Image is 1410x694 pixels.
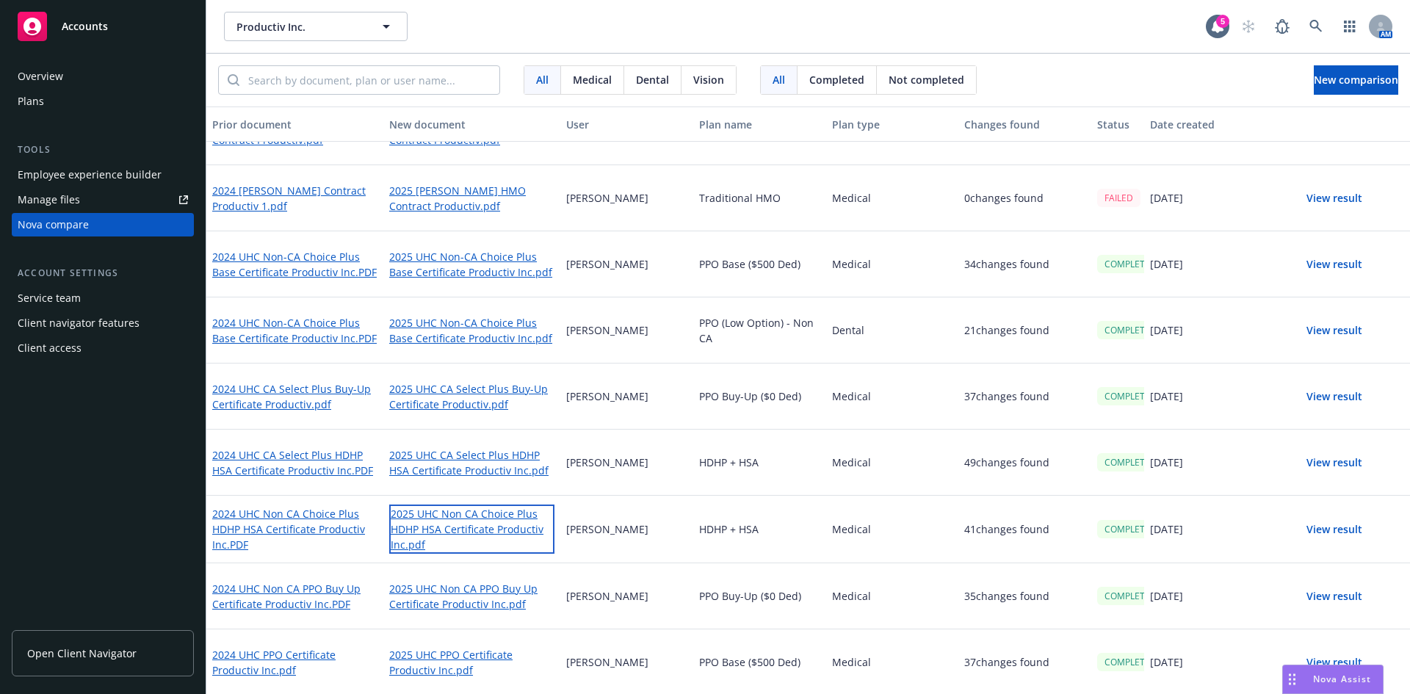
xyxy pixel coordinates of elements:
[1283,250,1386,279] button: View result
[826,430,959,496] div: Medical
[573,72,612,87] span: Medical
[389,505,554,554] a: 2025 UHC Non CA Choice Plus HDHP HSA Certificate Productiv Inc.pdf
[383,106,560,142] button: New document
[1097,255,1164,273] div: COMPLETED
[1314,73,1398,87] span: New comparison
[1150,388,1183,404] p: [DATE]
[566,521,648,537] p: [PERSON_NAME]
[18,65,63,88] div: Overview
[566,455,648,470] p: [PERSON_NAME]
[1301,12,1331,41] a: Search
[389,249,554,280] a: 2025 UHC Non-CA Choice Plus Base Certificate Productiv Inc.pdf
[236,19,364,35] span: Productiv Inc.
[566,256,648,272] p: [PERSON_NAME]
[566,654,648,670] p: [PERSON_NAME]
[12,188,194,212] a: Manage files
[212,581,377,612] a: 2024 UHC Non CA PPO Buy Up Certificate Productiv Inc.PDF
[693,165,826,231] div: Traditional HMO
[212,506,377,552] a: 2024 UHC Non CA Choice Plus HDHP HSA Certificate Productiv Inc.PDF
[389,183,554,214] a: 2025 [PERSON_NAME] HMO Contract Productiv.pdf
[212,117,377,132] div: Prior document
[18,213,89,236] div: Nova compare
[212,315,377,346] a: 2024 UHC Non-CA Choice Plus Base Certificate Productiv Inc.PDF
[1097,321,1164,339] div: COMPLETED
[1335,12,1364,41] a: Switch app
[212,249,377,280] a: 2024 UHC Non-CA Choice Plus Base Certificate Productiv Inc.PDF
[1150,654,1183,670] p: [DATE]
[964,588,1049,604] p: 35 changes found
[1283,665,1301,693] div: Drag to move
[62,21,108,32] span: Accounts
[1150,455,1183,470] p: [DATE]
[212,183,377,214] a: 2024 [PERSON_NAME] Contract Productiv 1.pdf
[1150,256,1183,272] p: [DATE]
[206,106,383,142] button: Prior document
[1150,190,1183,206] p: [DATE]
[693,563,826,629] div: PPO Buy-Up ($0 Ded)
[1313,673,1371,685] span: Nova Assist
[1144,106,1277,142] button: Date created
[1268,12,1297,41] a: Report a Bug
[958,106,1091,142] button: Changes found
[964,654,1049,670] p: 37 changes found
[693,430,826,496] div: HDHP + HSA
[566,588,648,604] p: [PERSON_NAME]
[636,72,669,87] span: Dental
[964,388,1049,404] p: 37 changes found
[12,163,194,187] a: Employee experience builder
[224,12,408,41] button: Productiv Inc.
[1097,453,1164,471] div: COMPLETED
[389,447,554,478] a: 2025 UHC CA Select Plus HDHP HSA Certificate Productiv Inc.pdf
[1150,588,1183,604] p: [DATE]
[536,72,549,87] span: All
[566,190,648,206] p: [PERSON_NAME]
[12,336,194,360] a: Client access
[693,231,826,297] div: PPO Base ($500 Ded)
[964,322,1049,338] p: 21 changes found
[826,297,959,364] div: Dental
[12,286,194,310] a: Service team
[826,106,959,142] button: Plan type
[693,496,826,563] div: HDHP + HSA
[809,72,864,87] span: Completed
[964,455,1049,470] p: 49 changes found
[693,106,826,142] button: Plan name
[12,266,194,281] div: Account settings
[693,72,724,87] span: Vision
[1234,12,1263,41] a: Start snowing
[560,106,693,142] button: User
[566,388,648,404] p: [PERSON_NAME]
[1283,582,1386,611] button: View result
[12,65,194,88] a: Overview
[773,72,785,87] span: All
[1150,521,1183,537] p: [DATE]
[1150,117,1271,132] div: Date created
[18,188,80,212] div: Manage files
[1282,665,1384,694] button: Nova Assist
[1283,448,1386,477] button: View result
[566,322,648,338] p: [PERSON_NAME]
[389,117,554,132] div: New document
[12,142,194,157] div: Tools
[12,213,194,236] a: Nova compare
[228,74,239,86] svg: Search
[964,117,1085,132] div: Changes found
[389,647,554,678] a: 2025 UHC PPO Certificate Productiv Inc.pdf
[18,90,44,113] div: Plans
[239,66,499,94] input: Search by document, plan or user name...
[12,311,194,335] a: Client navigator features
[1150,322,1183,338] p: [DATE]
[1097,520,1164,538] div: COMPLETED
[964,521,1049,537] p: 41 changes found
[389,381,554,412] a: 2025 UHC CA Select Plus Buy-Up Certificate Productiv.pdf
[1091,106,1144,142] button: Status
[826,496,959,563] div: Medical
[389,581,554,612] a: 2025 UHC Non CA PPO Buy Up Certificate Productiv Inc.pdf
[826,231,959,297] div: Medical
[18,163,162,187] div: Employee experience builder
[389,315,554,346] a: 2025 UHC Non-CA Choice Plus Base Certificate Productiv Inc.pdf
[1097,653,1164,671] div: COMPLETED
[693,297,826,364] div: PPO (Low Option) - Non CA
[18,286,81,310] div: Service team
[12,6,194,47] a: Accounts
